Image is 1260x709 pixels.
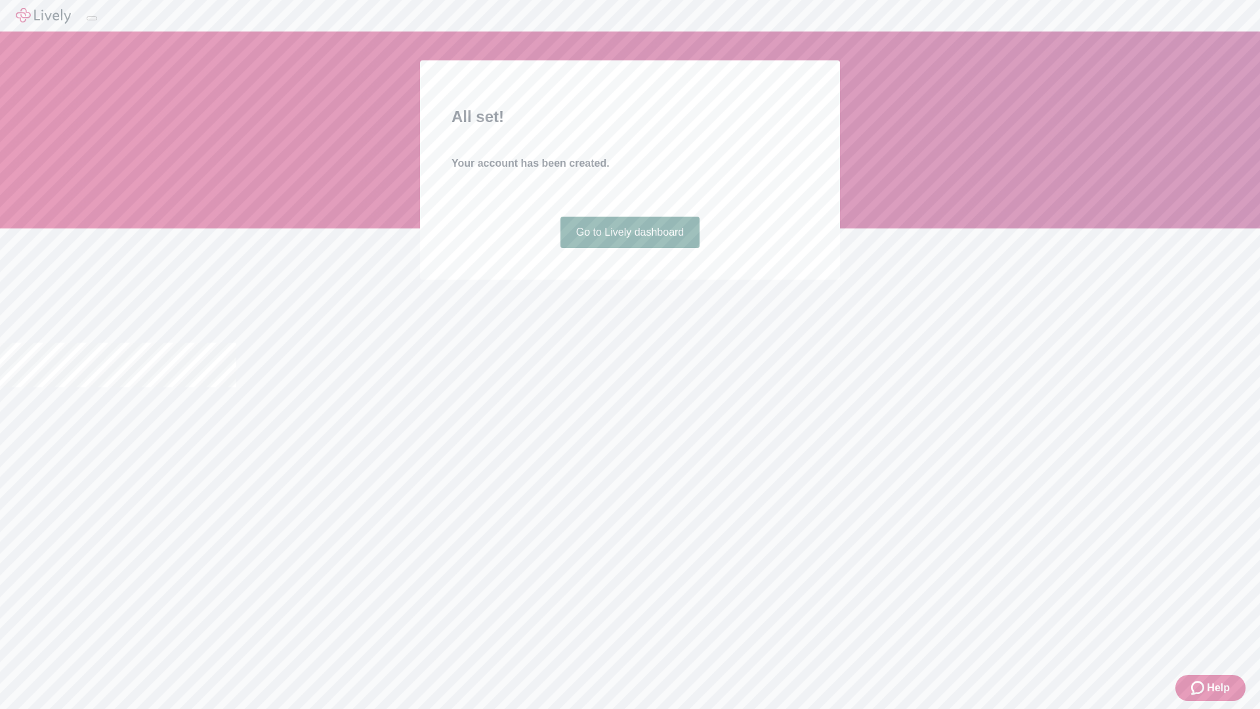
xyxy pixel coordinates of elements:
[451,105,808,129] h2: All set!
[451,156,808,171] h4: Your account has been created.
[16,8,71,24] img: Lively
[1207,680,1230,696] span: Help
[87,16,97,20] button: Log out
[1175,675,1246,701] button: Zendesk support iconHelp
[1191,680,1207,696] svg: Zendesk support icon
[560,217,700,248] a: Go to Lively dashboard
